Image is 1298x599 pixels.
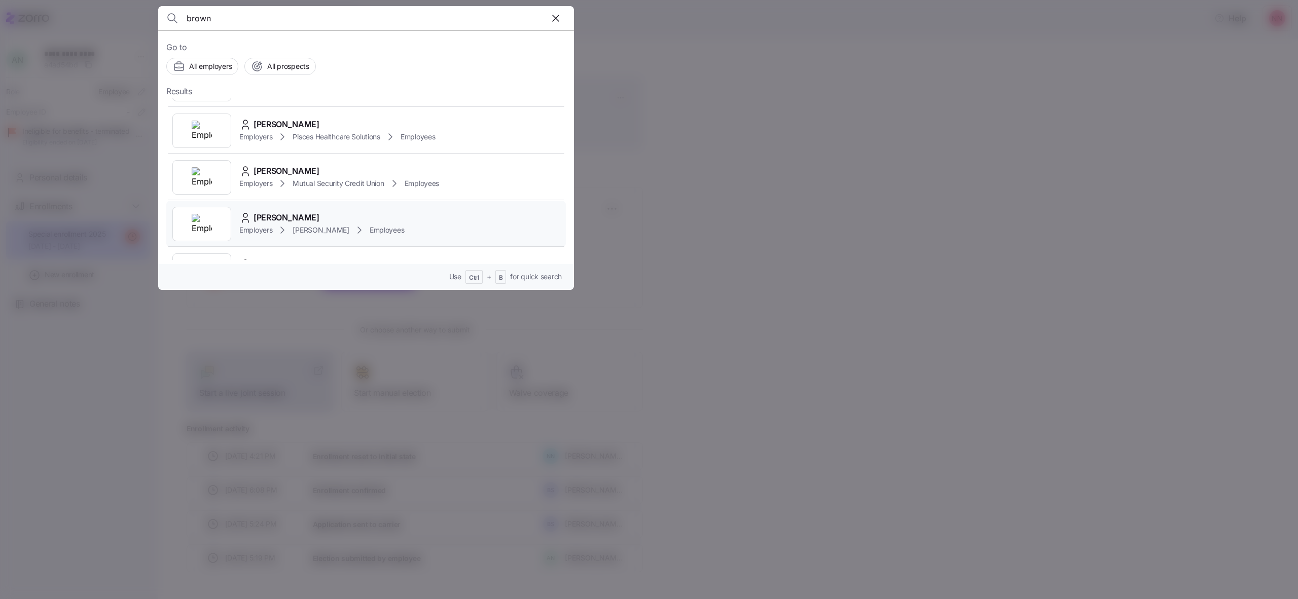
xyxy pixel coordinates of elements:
[239,132,272,142] span: Employers
[254,165,319,177] span: [PERSON_NAME]
[449,272,461,282] span: Use
[293,225,349,235] span: [PERSON_NAME]
[254,258,319,271] span: [PERSON_NAME]
[401,132,435,142] span: Employees
[166,58,238,75] button: All employers
[499,274,503,282] span: B
[293,178,384,189] span: Mutual Security Credit Union
[244,58,315,75] button: All prospects
[293,132,380,142] span: Pisces Healthcare Solutions
[166,85,192,98] span: Results
[267,61,309,71] span: All prospects
[469,274,479,282] span: Ctrl
[405,178,439,189] span: Employees
[166,41,566,54] span: Go to
[370,225,404,235] span: Employees
[192,121,212,141] img: Employer logo
[239,225,272,235] span: Employers
[192,214,212,234] img: Employer logo
[192,167,212,188] img: Employer logo
[254,118,319,131] span: [PERSON_NAME]
[239,178,272,189] span: Employers
[487,272,491,282] span: +
[510,272,562,282] span: for quick search
[254,211,319,224] span: [PERSON_NAME]
[189,61,232,71] span: All employers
